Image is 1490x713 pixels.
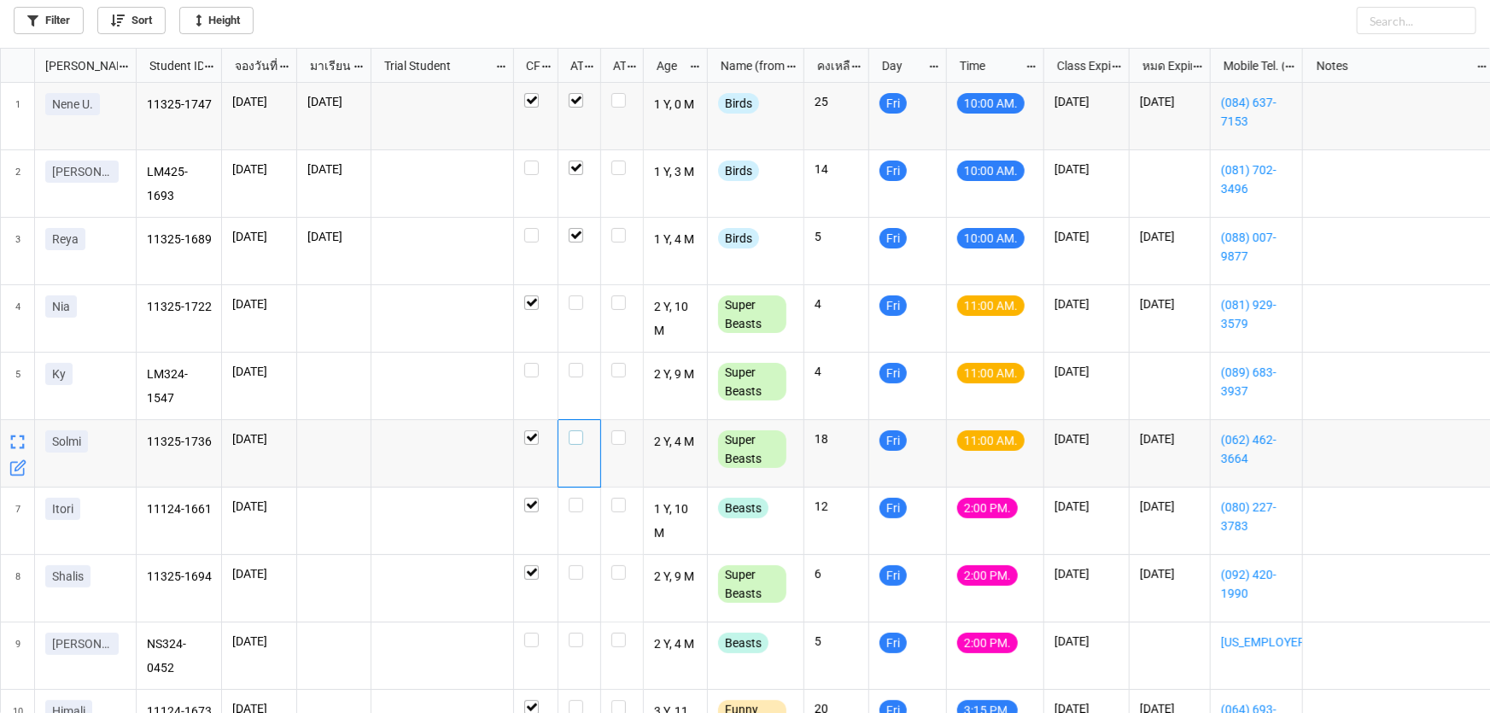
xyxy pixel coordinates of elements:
[879,161,907,181] div: Fri
[1221,93,1292,131] a: (084) 637-7153
[1221,430,1292,468] a: (062) 462-3664
[815,363,858,380] p: 4
[957,633,1018,653] div: 2:00 PM.
[957,565,1018,586] div: 2:00 PM.
[52,635,112,652] p: [PERSON_NAME]
[15,83,20,149] span: 1
[654,565,698,589] p: 2 Y, 9 M
[147,93,212,117] p: 11325-1747
[147,228,212,252] p: 11325-1689
[1055,228,1119,245] p: [DATE]
[52,433,81,450] p: Solmi
[879,565,907,586] div: Fri
[147,161,212,207] p: LM425-1693
[654,295,698,342] p: 2 Y, 10 M
[957,295,1025,316] div: 11:00 AM.
[603,56,627,75] div: ATK
[718,633,768,653] div: Beasts
[307,228,360,245] p: [DATE]
[879,295,907,316] div: Fri
[52,365,66,383] p: Ky
[879,430,907,451] div: Fri
[718,295,786,333] div: Super Beasts
[232,498,286,515] p: [DATE]
[147,565,212,589] p: 11325-1694
[1055,93,1119,110] p: [DATE]
[232,430,286,447] p: [DATE]
[147,363,212,409] p: LM324-1547
[52,500,73,517] p: Itori
[1055,161,1119,178] p: [DATE]
[307,93,360,110] p: [DATE]
[147,430,212,454] p: 11325-1736
[879,93,907,114] div: Fri
[718,565,786,603] div: Super Beasts
[815,565,858,582] p: 6
[1055,498,1119,515] p: [DATE]
[710,56,786,75] div: Name (from Class)
[1055,295,1119,313] p: [DATE]
[14,7,84,34] a: Filter
[1055,565,1119,582] p: [DATE]
[97,7,166,34] a: Sort
[300,56,354,75] div: มาเรียน
[654,430,698,454] p: 2 Y, 4 M
[232,161,286,178] p: [DATE]
[718,430,786,468] div: Super Beasts
[718,228,759,248] div: Birds
[646,56,690,75] div: Age
[718,363,786,400] div: Super Beasts
[654,498,698,544] p: 1 Y, 10 M
[15,218,20,284] span: 3
[15,622,20,689] span: 9
[654,228,698,252] p: 1 Y, 4 M
[232,565,286,582] p: [DATE]
[1357,7,1476,34] input: Search...
[147,633,212,679] p: NS324-0452
[1221,363,1292,400] a: (089) 683-3937
[815,228,858,245] p: 5
[654,633,698,657] p: 2 Y, 4 M
[1140,498,1200,515] p: [DATE]
[957,93,1025,114] div: 10:00 AM.
[718,498,768,518] div: Beasts
[1221,228,1292,266] a: (088) 007-9877
[374,56,494,75] div: Trial Student
[1047,56,1111,75] div: Class Expiration
[1140,93,1200,110] p: [DATE]
[950,56,1025,75] div: Time
[1140,565,1200,582] p: [DATE]
[15,555,20,622] span: 8
[52,163,112,180] p: [PERSON_NAME]
[879,363,907,383] div: Fri
[232,363,286,380] p: [DATE]
[179,7,254,34] a: Height
[1055,363,1119,380] p: [DATE]
[1132,56,1192,75] div: หมด Expired date (from [PERSON_NAME] Name)
[815,295,858,313] p: 4
[232,228,286,245] p: [DATE]
[1055,430,1119,447] p: [DATE]
[879,633,907,653] div: Fri
[307,161,360,178] p: [DATE]
[232,93,286,110] p: [DATE]
[957,498,1018,518] div: 2:00 PM.
[35,56,118,75] div: [PERSON_NAME] Name
[957,228,1025,248] div: 10:00 AM.
[815,498,858,515] p: 12
[872,56,928,75] div: Day
[147,295,212,319] p: 11325-1722
[1221,498,1292,535] a: (080) 227-3783
[52,231,79,248] p: Reya
[807,56,851,75] div: คงเหลือ (from Nick Name)
[879,498,907,518] div: Fri
[957,363,1025,383] div: 11:00 AM.
[1221,565,1292,603] a: (092) 420-1990
[1140,430,1200,447] p: [DATE]
[879,228,907,248] div: Fri
[232,295,286,313] p: [DATE]
[718,93,759,114] div: Birds
[147,498,212,522] p: 11124-1661
[957,430,1025,451] div: 11:00 AM.
[1140,295,1200,313] p: [DATE]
